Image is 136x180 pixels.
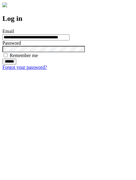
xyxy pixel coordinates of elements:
[2,14,134,23] h2: Log in
[10,53,38,58] label: Remember me
[2,2,7,7] img: logo-4e3dc11c47720685a147b03b5a06dd966a58ff35d612b21f08c02c0306f2b779.png
[2,40,21,46] label: Password
[2,29,14,34] label: Email
[2,65,47,70] a: Forgot your password?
